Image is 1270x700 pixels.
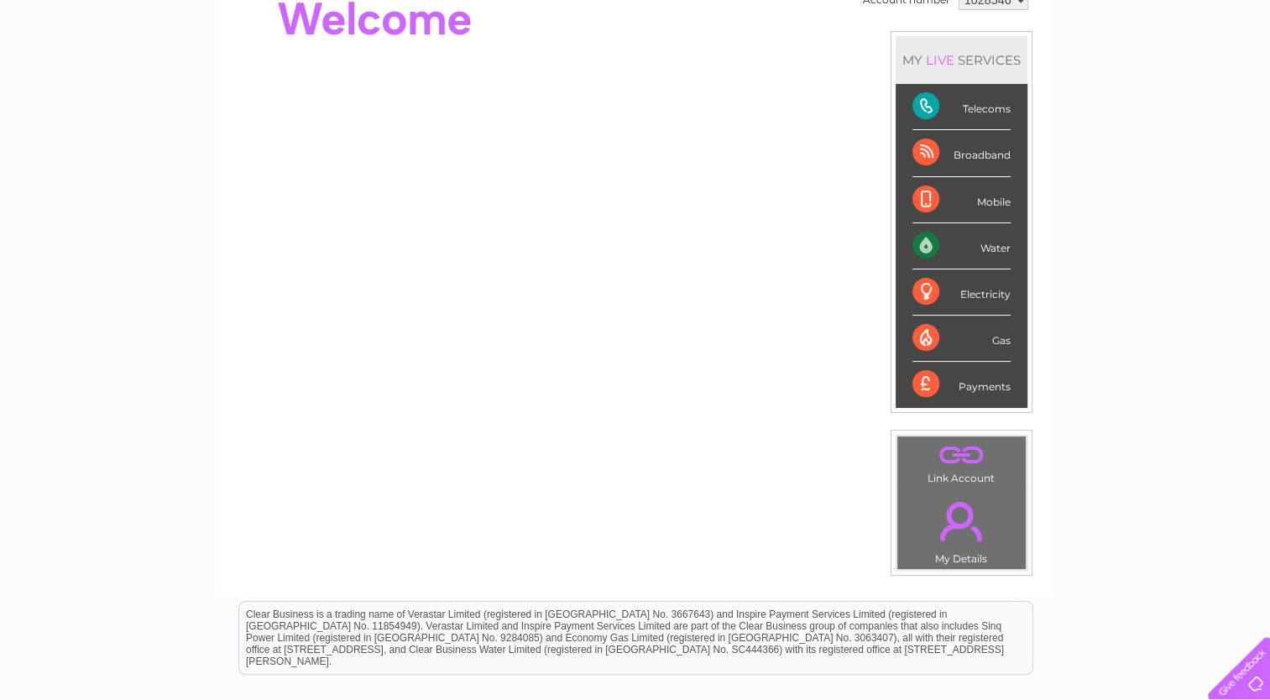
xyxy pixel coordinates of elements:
[44,44,130,95] img: logo.png
[912,130,1011,176] div: Broadband
[912,84,1011,130] div: Telecoms
[1017,71,1053,84] a: Energy
[239,9,1032,81] div: Clear Business is a trading name of Verastar Limited (registered in [GEOGRAPHIC_DATA] No. 3667643...
[912,177,1011,223] div: Mobile
[1064,71,1114,84] a: Telecoms
[1158,71,1199,84] a: Contact
[1215,71,1254,84] a: Log out
[975,71,1006,84] a: Water
[912,269,1011,316] div: Electricity
[922,52,958,68] div: LIVE
[912,316,1011,362] div: Gas
[1124,71,1148,84] a: Blog
[902,492,1022,551] a: .
[912,362,1011,407] div: Payments
[912,223,1011,269] div: Water
[954,8,1069,29] a: 0333 014 3131
[896,436,1027,488] td: Link Account
[896,488,1027,570] td: My Details
[902,441,1022,470] a: .
[896,36,1027,84] div: MY SERVICES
